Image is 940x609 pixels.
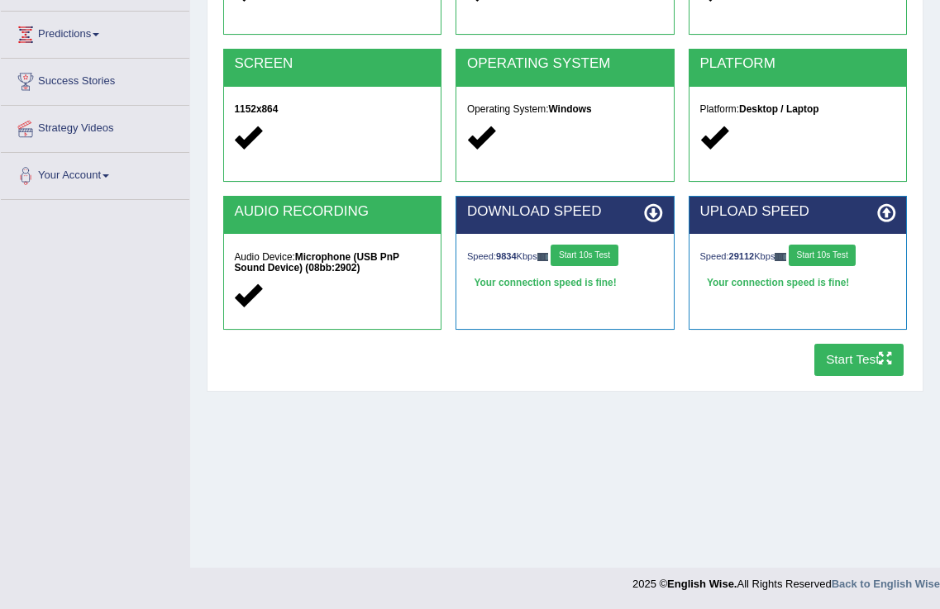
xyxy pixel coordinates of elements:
h5: Operating System: [467,104,663,115]
div: 2025 © All Rights Reserved [632,568,940,592]
a: Success Stories [1,59,189,100]
h2: DOWNLOAD SPEED [467,204,663,220]
strong: Windows [548,103,591,115]
a: Your Account [1,153,189,194]
strong: English Wise. [667,578,737,590]
img: ajax-loader-fb-connection.gif [537,253,549,260]
a: Back to English Wise [832,578,940,590]
a: Predictions [1,12,189,53]
div: Speed: Kbps [700,245,896,269]
div: Your connection speed is fine! [700,273,896,294]
button: Start Test [814,344,904,376]
strong: Desktop / Laptop [739,103,818,115]
div: Your connection speed is fine! [467,273,663,294]
h2: PLATFORM [700,56,896,72]
strong: 9834 [496,251,517,261]
h2: SCREEN [234,56,430,72]
strong: 1152x864 [234,103,278,115]
img: ajax-loader-fb-connection.gif [775,253,786,260]
h2: AUDIO RECORDING [234,204,430,220]
strong: Microphone (USB PnP Sound Device) (08bb:2902) [234,251,398,274]
h2: UPLOAD SPEED [700,204,896,220]
div: Speed: Kbps [467,245,663,269]
h2: OPERATING SYSTEM [467,56,663,72]
a: Strategy Videos [1,106,189,147]
button: Start 10s Test [789,245,856,266]
h5: Audio Device: [234,252,430,274]
strong: 29112 [729,251,755,261]
button: Start 10s Test [551,245,618,266]
h5: Platform: [700,104,896,115]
